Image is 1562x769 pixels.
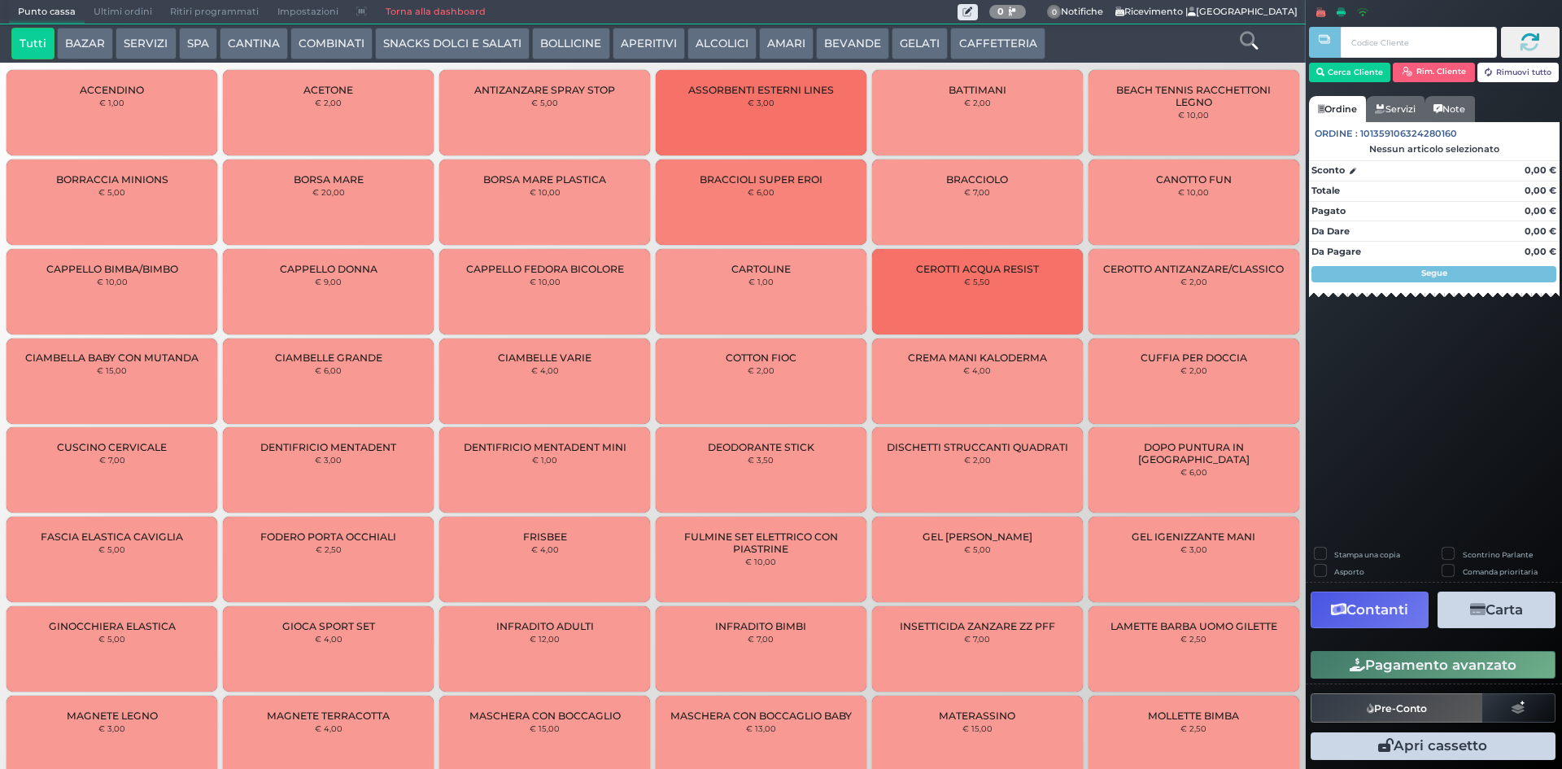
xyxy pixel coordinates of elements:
small: € 10,00 [530,277,561,286]
button: Pagamento avanzato [1311,651,1555,679]
span: Ordine : [1315,127,1358,141]
small: € 2,00 [1180,277,1207,286]
label: Stampa una copia [1334,549,1400,560]
span: CAPPELLO FEDORA BICOLORE [466,263,624,275]
span: DEODORANTE STICK [708,441,814,453]
span: MASCHERA CON BOCCAGLIO [469,710,621,722]
strong: Da Pagare [1311,246,1361,257]
a: Servizi [1366,96,1425,122]
small: € 7,00 [964,187,990,197]
small: € 5,00 [964,544,991,554]
span: CUSCINO CERVICALE [57,441,167,453]
strong: 0,00 € [1525,185,1556,196]
span: DENTIFRICIO MENTADENT MINI [464,441,626,453]
small: € 5,00 [98,634,125,644]
span: Impostazioni [268,1,347,24]
button: Rimuovi tutto [1477,63,1560,82]
small: € 1,00 [532,455,557,465]
small: € 2,00 [1180,365,1207,375]
small: € 5,50 [964,277,990,286]
span: Ultimi ordini [85,1,161,24]
button: BOLLICINE [532,28,609,60]
button: AMARI [759,28,814,60]
span: BRACCIOLI SUPER EROI [700,173,822,186]
small: € 2,50 [1180,723,1206,733]
small: € 7,00 [748,634,774,644]
button: BEVANDE [816,28,889,60]
span: COTTON FIOC [726,352,796,364]
small: € 1,00 [99,98,124,107]
small: € 7,00 [99,455,125,465]
button: SERVIZI [116,28,176,60]
a: Torna alla dashboard [376,1,494,24]
small: € 4,00 [315,723,343,733]
span: FRISBEE [523,531,567,543]
a: Ordine [1309,96,1366,122]
small: € 6,00 [748,187,774,197]
span: GEL [PERSON_NAME] [923,531,1032,543]
span: CREMA MANI KALODERMA [908,352,1047,364]
small: € 2,00 [315,98,342,107]
small: € 10,00 [1178,187,1209,197]
label: Comanda prioritaria [1463,566,1538,577]
span: FULMINE SET ELETTRICO CON PIASTRINE [670,531,853,555]
small: € 3,00 [748,98,774,107]
span: FASCIA ELASTICA CAVIGLIA [41,531,183,543]
span: CANOTTO FUN [1156,173,1232,186]
small: € 15,00 [97,365,127,375]
span: BORRACCIA MINIONS [56,173,168,186]
span: CARTOLINE [731,263,791,275]
button: GELATI [892,28,948,60]
label: Asporto [1334,566,1364,577]
span: CEROTTO ANTIZANZARE/CLASSICO [1103,263,1284,275]
button: SPA [179,28,217,60]
small: € 6,00 [315,365,342,375]
span: CIAMBELLE VARIE [498,352,591,364]
span: MOLLETTE BIMBA [1148,710,1239,722]
strong: Totale [1311,185,1340,196]
span: Ritiri programmati [161,1,268,24]
button: ALCOLICI [687,28,757,60]
small: € 13,00 [746,723,776,733]
small: € 2,50 [1180,634,1206,644]
span: DOPO PUNTURA IN [GEOGRAPHIC_DATA] [1102,441,1285,465]
span: GEL IGENIZZANTE MANI [1132,531,1255,543]
small: € 2,00 [748,365,774,375]
button: Contanti [1311,592,1429,628]
b: 0 [997,6,1004,17]
span: FODERO PORTA OCCHIALI [260,531,396,543]
span: BORSA MARE [294,173,364,186]
span: CIAMBELLA BABY CON MUTANDA [25,352,199,364]
span: BRACCIOLO [946,173,1008,186]
span: CEROTTI ACQUA RESIST [916,263,1039,275]
small: € 20,00 [312,187,345,197]
button: Pre-Conto [1311,693,1483,723]
span: BATTIMANI [949,84,1006,96]
span: MASCHERA CON BOCCAGLIO BABY [670,710,852,722]
small: € 4,00 [315,634,343,644]
span: INFRADITO BIMBI [715,620,806,632]
button: BAZAR [57,28,113,60]
strong: 0,00 € [1525,205,1556,216]
span: ANTIZANZARE SPRAY STOP [474,84,615,96]
span: CIAMBELLE GRANDE [275,352,382,364]
small: € 4,00 [531,365,559,375]
div: Nessun articolo selezionato [1309,143,1560,155]
small: € 10,00 [97,277,128,286]
span: CAPPELLO DONNA [280,263,377,275]
button: Rim. Cliente [1393,63,1475,82]
small: € 4,00 [531,544,559,554]
strong: 0,00 € [1525,225,1556,237]
small: € 10,00 [1178,110,1209,120]
small: € 15,00 [530,723,560,733]
button: Apri cassetto [1311,732,1555,760]
small: € 10,00 [745,557,776,566]
strong: 0,00 € [1525,246,1556,257]
small: € 6,00 [1180,467,1207,477]
input: Codice Cliente [1341,27,1496,58]
span: INSETTICIDA ZANZARE ZZ PFF [900,620,1055,632]
span: CAPPELLO BIMBA/BIMBO [46,263,178,275]
span: GIOCA SPORT SET [282,620,375,632]
span: MAGNETE LEGNO [67,710,158,722]
button: APERITIVI [613,28,685,60]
